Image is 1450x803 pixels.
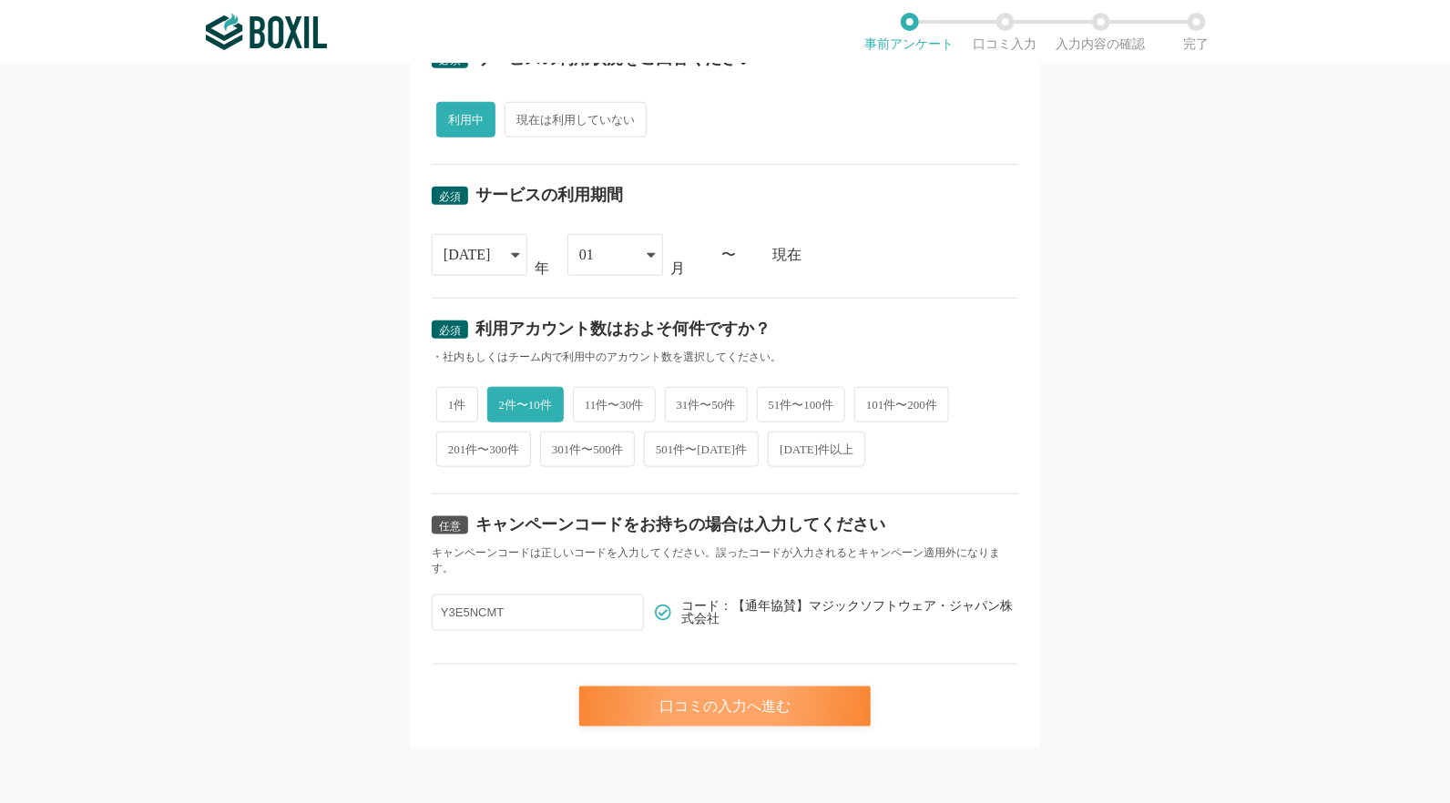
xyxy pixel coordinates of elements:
div: キャンペーンコードをお持ちの場合は入力してください [475,516,885,533]
span: [DATE]件以上 [768,432,865,467]
div: 月 [670,261,685,276]
div: 年 [535,261,549,276]
div: [DATE] [444,235,491,275]
div: サービスの利用期間 [475,187,623,203]
div: 利用アカウント数はおよそ何件ですか？ [475,320,771,337]
span: 必須 [439,190,461,203]
span: 必須 [439,324,461,337]
span: 201件〜300件 [436,432,531,467]
span: 31件〜50件 [665,387,748,422]
span: 11件〜30件 [573,387,656,422]
span: 1件 [436,387,478,422]
span: 現在は利用していない [505,102,647,137]
li: 口コミ入力 [957,13,1053,51]
li: 事前アンケート [862,13,957,51]
span: 任意 [439,520,461,533]
span: 利用中 [436,102,495,137]
div: キャンペーンコードは正しいコードを入力してください。誤ったコードが入力されるとキャンペーン適用外になります。 [432,545,1018,576]
span: 101件〜200件 [854,387,949,422]
div: 口コミの入力へ進む [579,686,871,727]
span: 501件〜[DATE]件 [644,432,759,467]
div: 現在 [772,248,1018,262]
span: 301件〜500件 [540,432,635,467]
span: 51件〜100件 [757,387,846,422]
img: ボクシルSaaS_ロゴ [206,14,327,50]
li: 入力内容の確認 [1053,13,1149,51]
div: 〜 [721,248,736,262]
span: 2件〜10件 [487,387,565,422]
li: 完了 [1149,13,1244,51]
div: 01 [579,235,594,275]
div: サービスの利用状況をご回答ください [475,50,754,66]
span: コード：【通年協賛】マジックソフトウェア・ジャパン株式会社 [682,600,1019,625]
div: ・社内もしくはチーム内で利用中のアカウント数を選択してください。 [432,350,1018,365]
